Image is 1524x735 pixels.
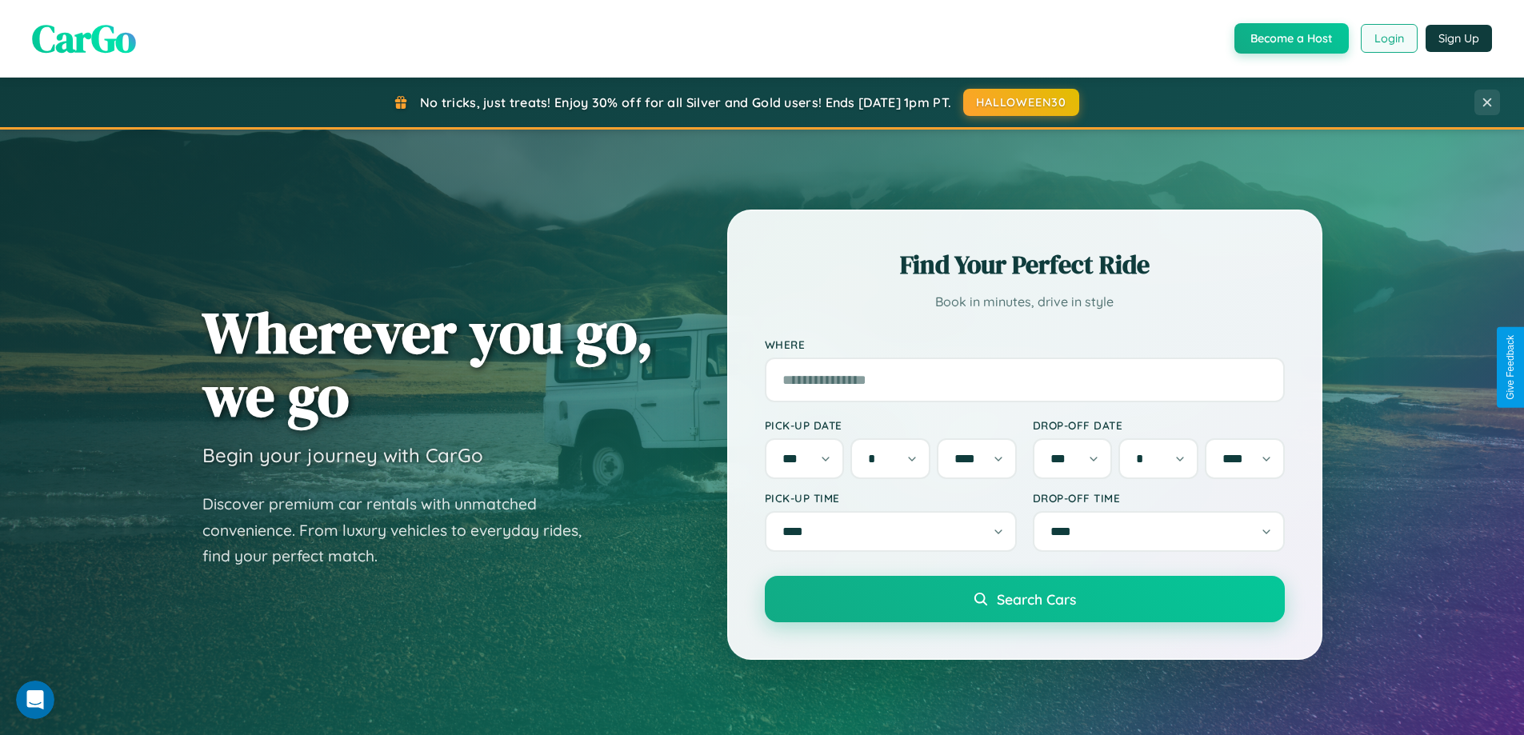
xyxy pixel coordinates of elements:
[1033,491,1285,505] label: Drop-off Time
[32,12,136,65] span: CarGo
[765,491,1017,505] label: Pick-up Time
[202,443,483,467] h3: Begin your journey with CarGo
[765,576,1285,622] button: Search Cars
[765,247,1285,282] h2: Find Your Perfect Ride
[765,418,1017,432] label: Pick-up Date
[1234,23,1349,54] button: Become a Host
[16,681,54,719] iframe: Intercom live chat
[1505,335,1516,400] div: Give Feedback
[765,290,1285,314] p: Book in minutes, drive in style
[1033,418,1285,432] label: Drop-off Date
[765,338,1285,351] label: Where
[420,94,951,110] span: No tricks, just treats! Enjoy 30% off for all Silver and Gold users! Ends [DATE] 1pm PT.
[202,491,602,569] p: Discover premium car rentals with unmatched convenience. From luxury vehicles to everyday rides, ...
[963,89,1079,116] button: HALLOWEEN30
[1361,24,1418,53] button: Login
[1426,25,1492,52] button: Sign Up
[997,590,1076,608] span: Search Cars
[202,301,654,427] h1: Wherever you go, we go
